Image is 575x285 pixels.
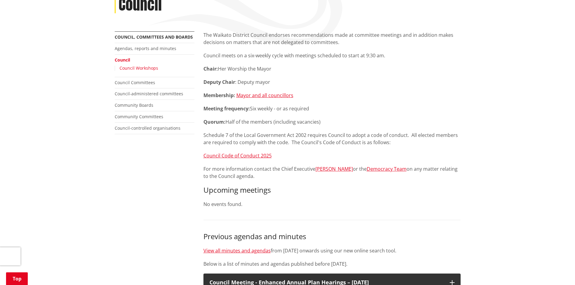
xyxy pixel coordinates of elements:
a: Agendas, reports and minutes [115,46,176,51]
p: The Waikato District Council endorses recommendations made at committee meetings and in addition ... [203,31,461,46]
h3: Upcoming meetings [203,186,461,195]
a: Council Code of Conduct 2025 [203,152,272,159]
strong: Membership: [203,92,235,99]
a: Council-controlled organisations [115,125,180,131]
h3: Previous agendas and minutes [203,232,461,241]
a: Council Committees [115,80,155,85]
a: Democracy Team [367,166,407,172]
strong: Chair: [203,65,218,72]
strong: Quorum: [203,119,225,125]
p: Six weekly - or as required [203,105,461,112]
a: Council, committees and boards [115,34,193,40]
strong: Deputy Chair [203,79,235,85]
a: View all minutes and agendas [203,247,271,254]
p: Below is a list of minutes and agendas published before [DATE]. [203,260,461,268]
p: For more information contact the Chief Executive or the on any matter relating to the Council age... [203,165,461,180]
strong: Meeting frequency: [203,105,250,112]
a: Council Workshops [120,65,158,71]
a: Community Committees [115,114,163,119]
p: Council meets on a six-weekly cycle with meetings scheduled to start at 9:30 am. [203,52,461,59]
p: No events found. [203,201,461,208]
p: Half of the members (including vacancies) [203,118,461,125]
a: Council [115,57,130,63]
p: Schedule 7 of the Local Government Act 2002 requires Council to adopt a code of conduct. All elec... [203,131,461,146]
a: Mayor and all councillors [236,92,293,99]
a: Council-administered committees [115,91,183,97]
a: Top [6,272,28,285]
p: : Deputy mayor [203,78,461,86]
iframe: Messenger Launcher [547,260,569,281]
p: Her Worship the Mayor [203,65,461,72]
p: from [DATE] onwards using our new online search tool. [203,247,461,254]
a: Community Boards [115,102,153,108]
a: [PERSON_NAME] [315,166,353,172]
